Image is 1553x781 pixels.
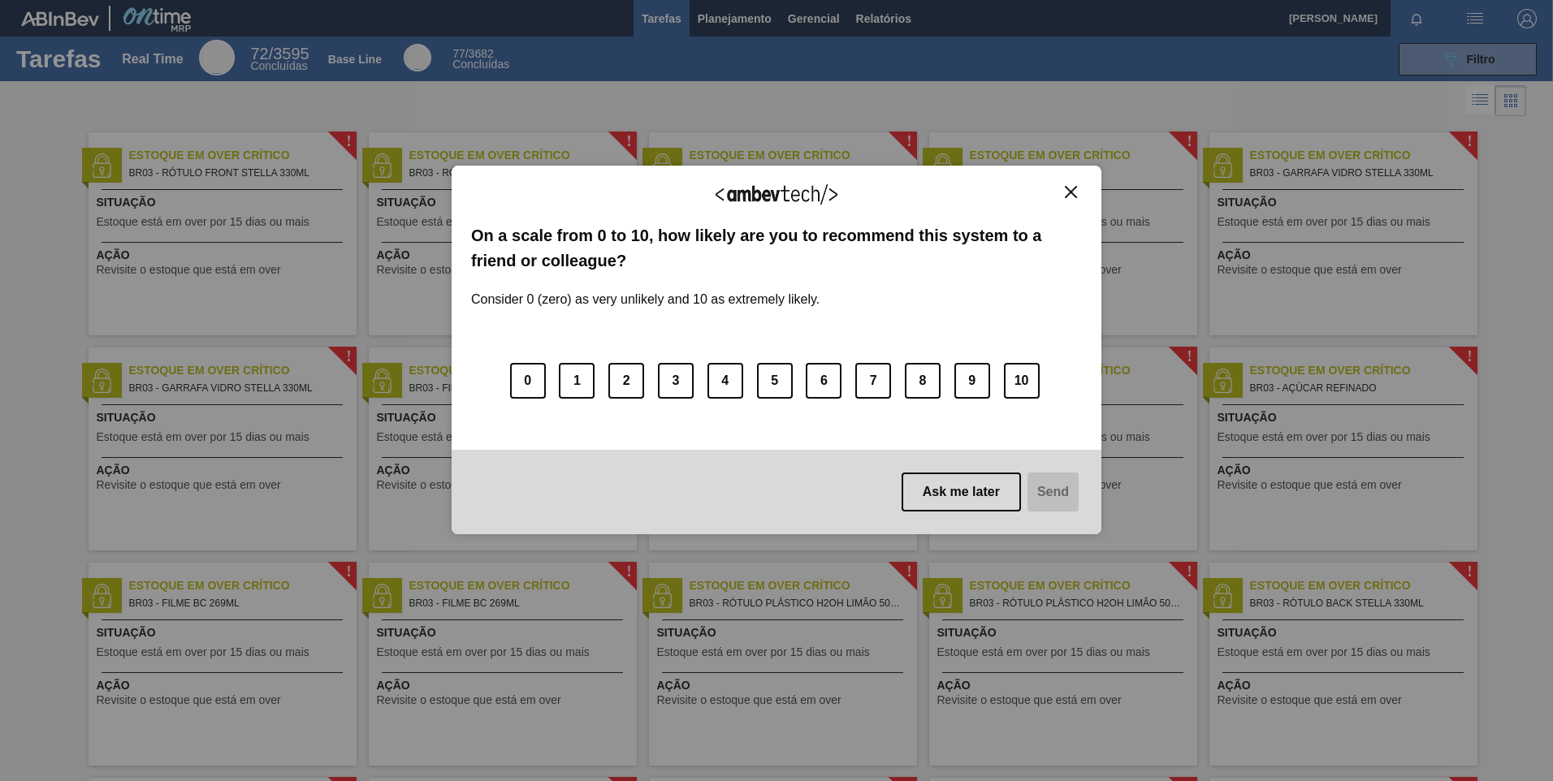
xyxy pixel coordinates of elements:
button: 4 [707,363,743,399]
button: Ask me later [902,472,1021,511]
label: Consider 0 (zero) as very unlikely and 10 as extremely likely. [471,273,820,307]
button: Close [1060,185,1082,199]
img: Close [1065,186,1077,198]
button: 7 [855,363,891,399]
button: 8 [905,363,941,399]
button: 5 [757,363,793,399]
label: On a scale from 0 to 10, how likely are you to recommend this system to a friend or colleague? [471,223,1082,273]
button: 1 [559,363,595,399]
button: 9 [954,363,990,399]
button: 6 [806,363,841,399]
img: Logo Ambevtech [716,184,837,205]
button: 2 [608,363,644,399]
button: 0 [510,363,546,399]
button: 10 [1004,363,1040,399]
button: 3 [658,363,694,399]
